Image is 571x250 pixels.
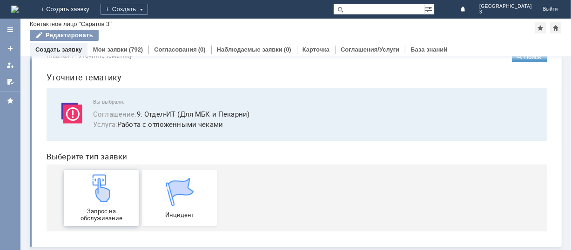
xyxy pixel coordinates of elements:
button: Главная [7,7,30,16]
span: Услуга : [54,76,78,85]
div: Уточните тематику [40,8,93,15]
div: Добавить в избранное [535,22,546,33]
a: Карточка [302,46,329,53]
span: Инцидент [106,168,175,175]
a: База знаний [410,46,447,53]
span: Вы выбрали: [54,55,497,61]
a: Мои заявки [93,46,128,53]
img: svg%3E [19,55,47,83]
a: Соглашения/Услуги [341,46,399,53]
a: Мои согласования [3,74,18,89]
h1: Уточните тематику [7,27,508,40]
div: (0) [198,46,206,53]
span: 3 [479,9,532,15]
span: Соглашение : [54,66,98,75]
a: Согласования [154,46,197,53]
span: Расширенный поиск [425,4,434,13]
img: get067d4ba7cf7247ad92597448b2db9300 [127,134,155,162]
a: Наблюдаемые заявки [217,46,282,53]
a: Запрос на обслуживание [25,126,100,182]
div: Создать [101,4,148,15]
a: Инцидент [103,126,178,182]
a: Перейти на домашнюю страницу [11,6,19,13]
a: Создать заявку [3,41,18,56]
span: Запрос на обслуживание [28,164,97,178]
a: Мои заявки [3,58,18,72]
header: Выберите тип заявки [7,108,508,118]
img: get23c147a1b4124cbfa18e19f2abec5e8f [48,131,76,158]
span: Работа с отложенными чеками [54,75,497,86]
div: Сделать домашней страницей [550,22,561,33]
button: Поиск [473,7,508,19]
div: Контактное лицо "Саратов 3" [30,20,112,27]
button: Соглашение:9. Отдел-ИТ (Для МБК и Пекарни) [54,65,210,76]
div: (792) [129,46,143,53]
div: (0) [284,46,291,53]
img: logo [11,6,19,13]
span: [GEOGRAPHIC_DATA] [479,4,532,9]
a: Создать заявку [35,46,82,53]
